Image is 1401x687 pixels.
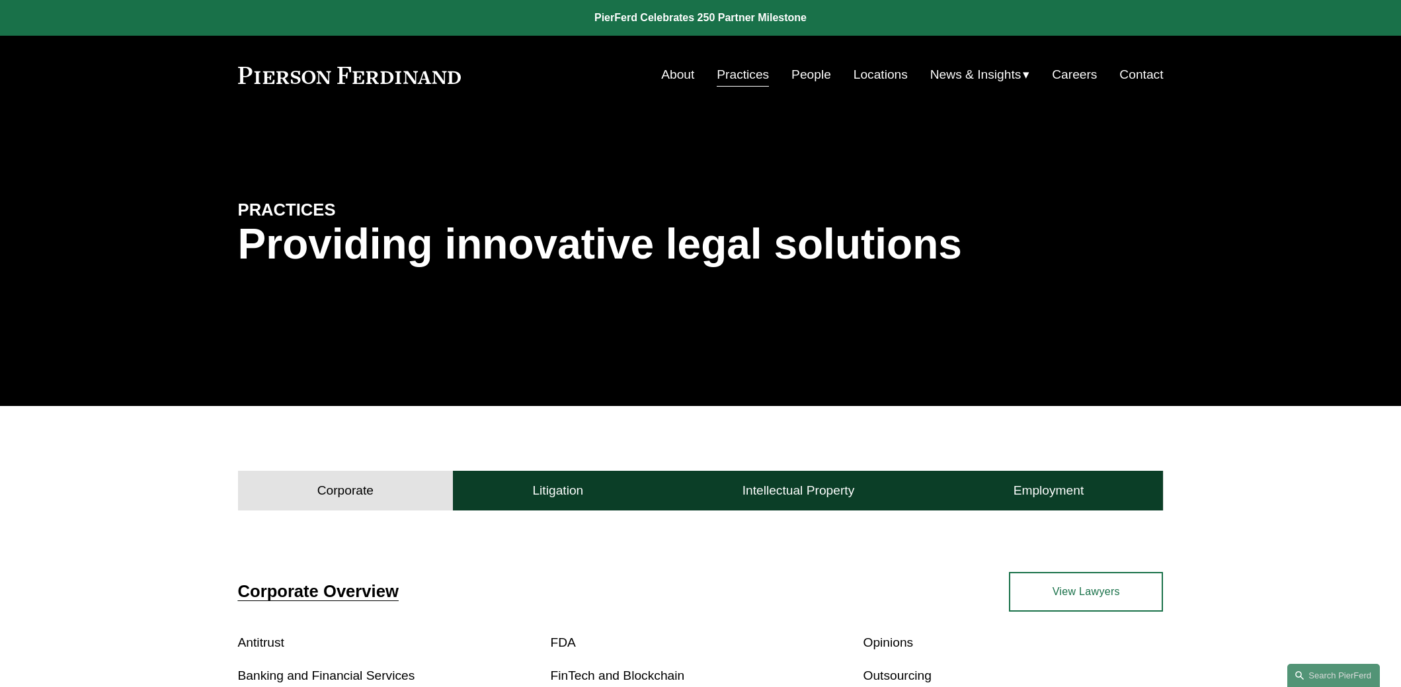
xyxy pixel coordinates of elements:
span: News & Insights [930,63,1021,87]
a: About [661,62,694,87]
h4: Litigation [532,483,583,499]
a: Outsourcing [863,668,931,682]
h4: Employment [1014,483,1084,499]
a: Banking and Financial Services [238,668,415,682]
a: Antitrust [238,635,284,649]
a: View Lawyers [1009,572,1163,612]
a: Search this site [1287,664,1380,687]
a: FDA [551,635,576,649]
a: Practices [717,62,769,87]
a: People [791,62,831,87]
h1: Providing innovative legal solutions [238,220,1164,268]
h4: PRACTICES [238,199,469,220]
a: Opinions [863,635,913,649]
a: Corporate Overview [238,582,399,600]
a: Careers [1052,62,1097,87]
a: FinTech and Blockchain [551,668,685,682]
h4: Corporate [317,483,374,499]
a: folder dropdown [930,62,1030,87]
a: Locations [854,62,908,87]
a: Contact [1119,62,1163,87]
h4: Intellectual Property [742,483,855,499]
